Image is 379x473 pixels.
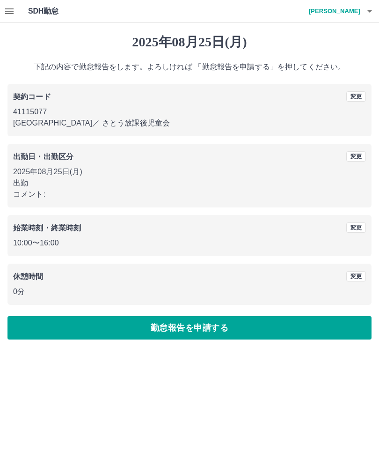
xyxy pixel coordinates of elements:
p: [GEOGRAPHIC_DATA] ／ さとう放課後児童会 [13,118,366,129]
b: 始業時刻・終業時刻 [13,224,81,232]
button: 勤怠報告を申請する [7,316,372,340]
p: 0分 [13,286,366,297]
b: 契約コード [13,93,51,101]
p: 下記の内容で勤怠報告をします。よろしければ 「勤怠報告を申請する」を押してください。 [7,61,372,73]
button: 変更 [346,91,366,102]
p: 2025年08月25日(月) [13,166,366,177]
b: 休憩時間 [13,273,44,281]
p: 41115077 [13,106,366,118]
button: 変更 [346,271,366,281]
button: 変更 [346,151,366,162]
p: コメント: [13,189,366,200]
b: 出勤日・出勤区分 [13,153,73,161]
button: 変更 [346,222,366,233]
p: 10:00 〜 16:00 [13,237,366,249]
p: 出勤 [13,177,366,189]
h1: 2025年08月25日(月) [7,34,372,50]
